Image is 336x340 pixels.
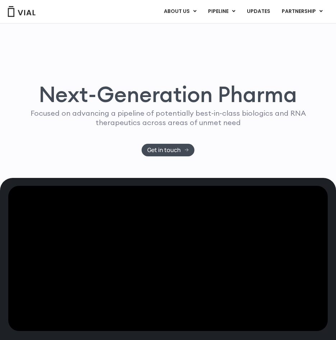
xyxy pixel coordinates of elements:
[202,5,241,18] a: PIPELINEMenu Toggle
[7,6,36,17] img: Vial Logo
[14,83,322,105] h1: Next-Generation Pharma
[147,147,181,153] span: Get in touch
[23,109,313,127] p: Focused on advancing a pipeline of potentially best-in-class biologics and RNA therapeutics acros...
[276,5,328,18] a: PARTNERSHIPMenu Toggle
[158,5,202,18] a: ABOUT USMenu Toggle
[142,144,194,156] a: Get in touch
[241,5,276,18] a: UPDATES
